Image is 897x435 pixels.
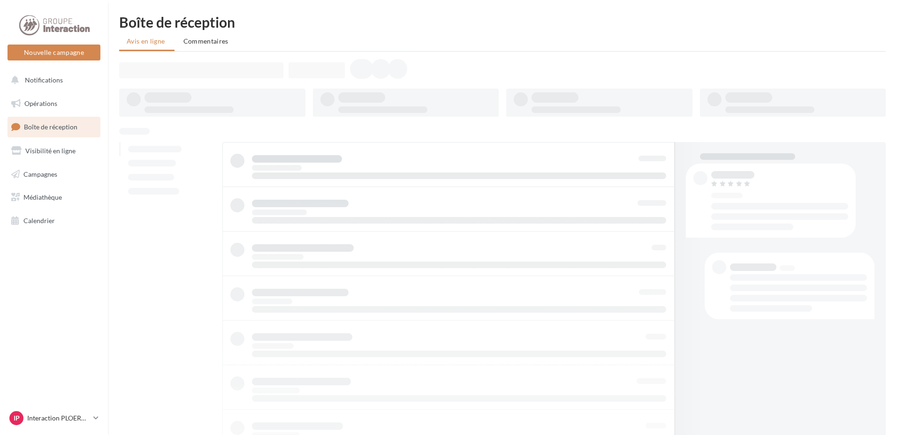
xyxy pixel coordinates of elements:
div: Boîte de réception [119,15,886,29]
p: Interaction PLOERMEL [27,413,90,423]
span: Calendrier [23,217,55,225]
a: Opérations [6,94,102,113]
span: Campagnes [23,170,57,178]
a: Campagnes [6,165,102,184]
span: Boîte de réception [24,123,77,131]
span: Commentaires [183,37,228,45]
a: Médiathèque [6,187,102,207]
a: Boîte de réception [6,117,102,137]
a: Visibilité en ligne [6,141,102,161]
span: Médiathèque [23,193,62,201]
span: IP [14,413,20,423]
button: Nouvelle campagne [8,45,100,60]
a: Calendrier [6,211,102,231]
span: Visibilité en ligne [25,147,76,155]
a: IP Interaction PLOERMEL [8,409,100,427]
span: Opérations [24,99,57,107]
button: Notifications [6,70,99,90]
span: Notifications [25,76,63,84]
